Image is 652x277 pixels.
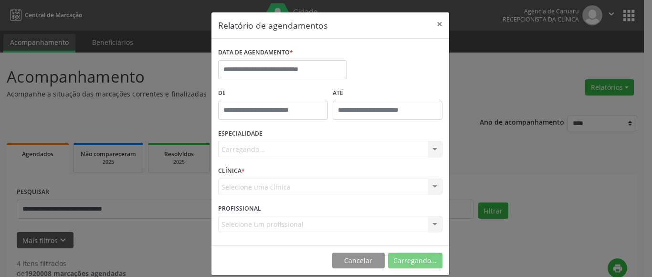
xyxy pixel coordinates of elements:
[333,86,442,101] label: ATÉ
[218,201,261,216] label: PROFISSIONAL
[218,86,328,101] label: De
[218,164,245,179] label: CLÍNICA
[218,19,327,32] h5: Relatório de agendamentos
[332,253,385,269] button: Cancelar
[430,12,449,36] button: Close
[218,127,263,141] label: ESPECIALIDADE
[388,253,442,269] button: Carregando...
[218,45,293,60] label: DATA DE AGENDAMENTO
